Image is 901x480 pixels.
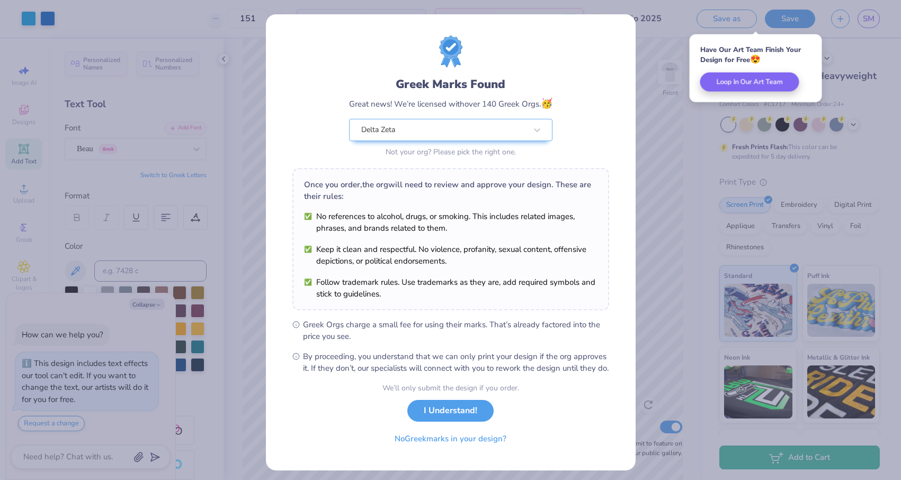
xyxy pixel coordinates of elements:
div: Not your org? Please pick the right one. [349,146,552,158]
div: We’ll only submit the design if you order. [382,382,519,394]
button: I Understand! [407,400,494,422]
div: Great news! We’re licensed with over 140 Greek Orgs. [349,97,552,111]
div: Greek Marks Found [349,76,552,93]
li: No references to alcohol, drugs, or smoking. This includes related images, phrases, and brands re... [304,211,597,234]
span: Greek Orgs charge a small fee for using their marks. That’s already factored into the price you see. [303,319,609,342]
div: Once you order, the org will need to review and approve your design. These are their rules: [304,179,597,202]
button: Loop In Our Art Team [700,73,799,92]
span: 😍 [750,54,761,65]
li: Keep it clean and respectful. No violence, profanity, sexual content, offensive depictions, or po... [304,243,597,267]
button: NoGreekmarks in your design? [386,428,515,450]
div: Have Our Art Team Finish Your Design for Free [700,45,811,65]
span: By proceeding, you understand that we can only print your design if the org approves it. If they ... [303,351,609,374]
img: license-marks-badge.png [439,36,462,67]
span: 🥳 [541,97,552,110]
li: Follow trademark rules. Use trademarks as they are, add required symbols and stick to guidelines. [304,276,597,300]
